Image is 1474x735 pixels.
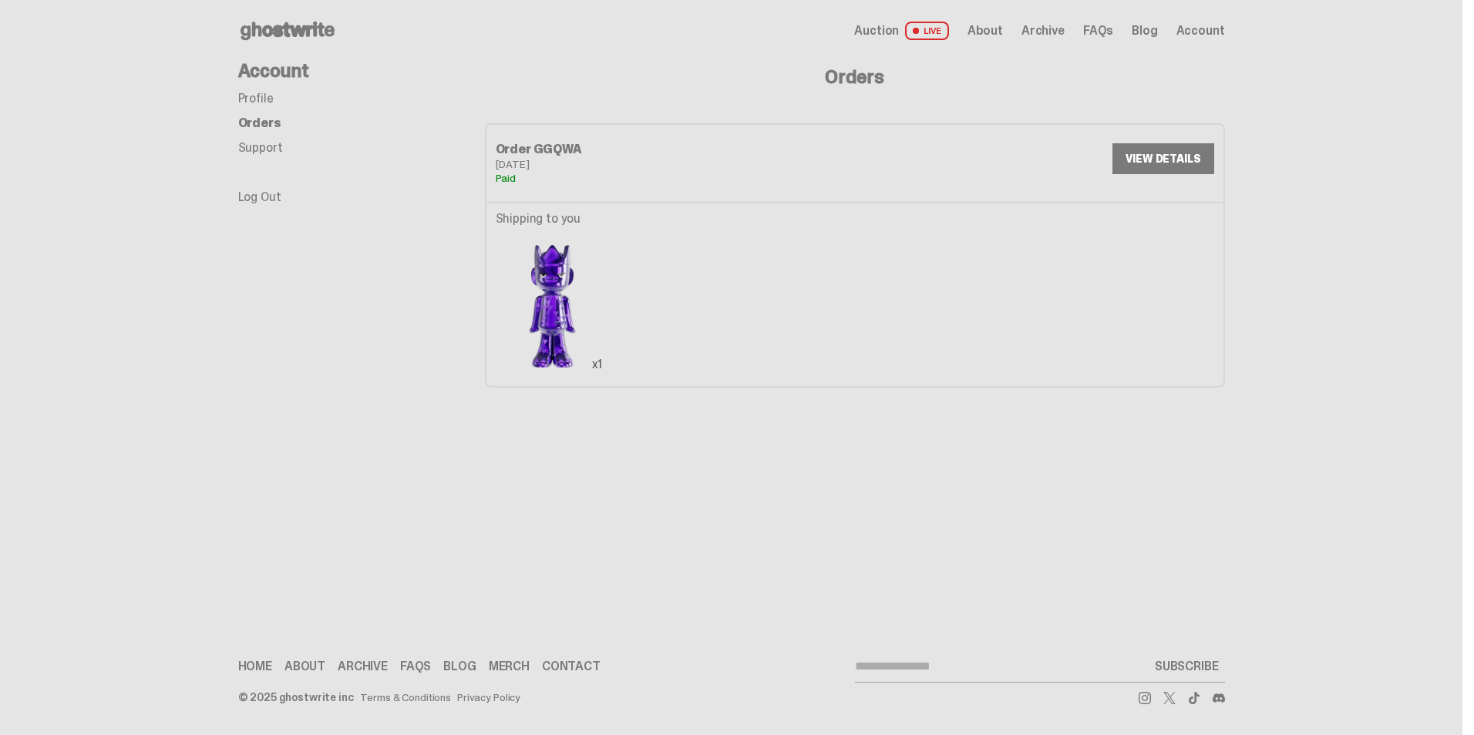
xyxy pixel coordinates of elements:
a: Log Out [238,189,281,205]
a: Support [238,139,283,156]
button: SUBSCRIBE [1149,651,1225,682]
a: Privacy Policy [457,692,520,703]
a: About [968,25,1003,37]
a: Archive [338,661,388,673]
a: About [284,661,325,673]
h4: Orders [485,68,1225,86]
a: Archive [1021,25,1065,37]
a: Blog [443,661,476,673]
a: Account [1176,25,1225,37]
a: Terms & Conditions [360,692,451,703]
span: LIVE [905,22,949,40]
a: Blog [1132,25,1157,37]
span: Auction [854,25,899,37]
div: Paid [496,173,855,183]
h4: Account [238,62,485,80]
a: Auction LIVE [854,22,948,40]
div: [DATE] [496,159,855,169]
p: Shipping to you [496,213,610,225]
a: Home [238,661,272,673]
a: FAQs [1083,25,1113,37]
div: x1 [584,352,609,377]
a: Profile [238,90,274,106]
div: Order GGQWA [496,143,855,156]
a: VIEW DETAILS [1112,143,1213,174]
a: Orders [238,115,281,131]
a: FAQs [400,661,431,673]
a: Merch [489,661,530,673]
a: Contact [542,661,601,673]
div: © 2025 ghostwrite inc [238,692,354,703]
